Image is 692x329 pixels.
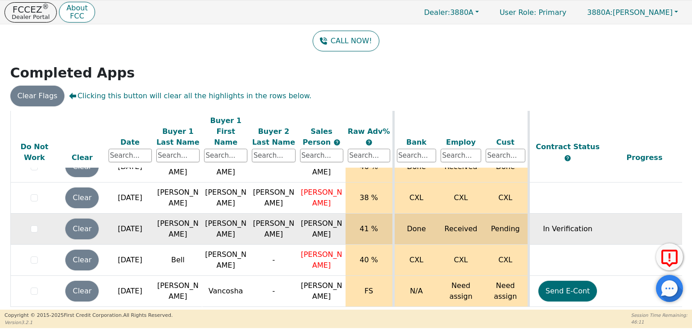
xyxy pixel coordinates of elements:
[631,312,687,319] p: Session Time Remaining:
[397,137,437,147] div: Bank
[587,8,673,17] span: [PERSON_NAME]
[348,127,390,135] span: Raw Adv%
[250,214,297,245] td: [PERSON_NAME]
[106,245,154,276] td: [DATE]
[109,137,152,147] div: Date
[491,4,575,21] p: Primary
[123,312,173,318] span: All Rights Reserved.
[12,14,50,20] p: Dealer Portal
[202,276,250,307] td: Vancosha
[656,243,683,270] button: Report Error to FCC
[66,5,87,12] p: About
[360,256,378,264] span: 40 %
[483,245,528,276] td: CXL
[301,219,342,238] span: [PERSON_NAME]
[106,183,154,214] td: [DATE]
[5,312,173,320] p: Copyright © 2015- 2025 First Credit Corporation.
[66,13,87,20] p: FCC
[303,127,333,146] span: Sales Person
[65,250,99,270] button: Clear
[538,281,597,302] button: Send E-Cont
[313,31,379,51] button: CALL NOW!
[252,149,295,162] input: Search...
[42,3,49,11] sup: ®
[393,276,438,307] td: N/A
[5,2,57,23] button: FCCEZ®Dealer Portal
[360,224,378,233] span: 41 %
[393,214,438,245] td: Done
[65,187,99,208] button: Clear
[65,219,99,239] button: Clear
[5,319,173,326] p: Version 3.2.1
[438,276,483,307] td: Need assign
[204,149,247,162] input: Search...
[252,126,295,147] div: Buyer 2 Last Name
[348,149,390,162] input: Search...
[483,276,528,307] td: Need assign
[491,4,575,21] a: User Role: Primary
[59,2,95,23] button: AboutFCC
[300,149,343,162] input: Search...
[12,5,50,14] p: FCCEZ
[250,276,297,307] td: -
[360,193,378,202] span: 38 %
[393,245,438,276] td: CXL
[202,183,250,214] td: [PERSON_NAME]
[69,91,311,101] span: Clicking this button will clear all the highlights in the rows below.
[106,276,154,307] td: [DATE]
[250,245,297,276] td: -
[486,149,525,162] input: Search...
[587,8,613,17] span: 3880A:
[424,8,473,17] span: 3880A
[424,8,450,17] span: Dealer:
[441,149,481,162] input: Search...
[301,188,342,207] span: [PERSON_NAME]
[60,152,104,163] div: Clear
[154,214,202,245] td: [PERSON_NAME]
[608,152,681,163] div: Progress
[578,5,687,19] button: 3880A:[PERSON_NAME]
[438,214,483,245] td: Received
[10,65,135,81] strong: Completed Apps
[301,250,342,270] span: [PERSON_NAME]
[397,149,437,162] input: Search...
[156,126,200,147] div: Buyer 1 Last Name
[438,245,483,276] td: CXL
[536,142,600,151] span: Contract Status
[65,281,99,302] button: Clear
[364,287,373,295] span: FS
[156,149,200,162] input: Search...
[13,142,56,163] div: Do Not Work
[414,5,488,19] button: Dealer:3880A
[154,183,202,214] td: [PERSON_NAME]
[301,281,342,301] span: [PERSON_NAME]
[528,214,606,245] td: In Verification
[441,137,481,147] div: Employ
[154,245,202,276] td: Bell
[500,8,536,17] span: User Role :
[483,214,528,245] td: Pending
[438,183,483,214] td: CXL
[10,86,65,106] button: Clear Flags
[250,183,297,214] td: [PERSON_NAME]
[106,214,154,245] td: [DATE]
[202,245,250,276] td: [PERSON_NAME]
[204,115,247,147] div: Buyer 1 First Name
[154,276,202,307] td: [PERSON_NAME]
[631,319,687,325] p: 46:11
[483,183,528,214] td: CXL
[393,183,438,214] td: CXL
[202,214,250,245] td: [PERSON_NAME]
[109,149,152,162] input: Search...
[486,137,525,147] div: Cust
